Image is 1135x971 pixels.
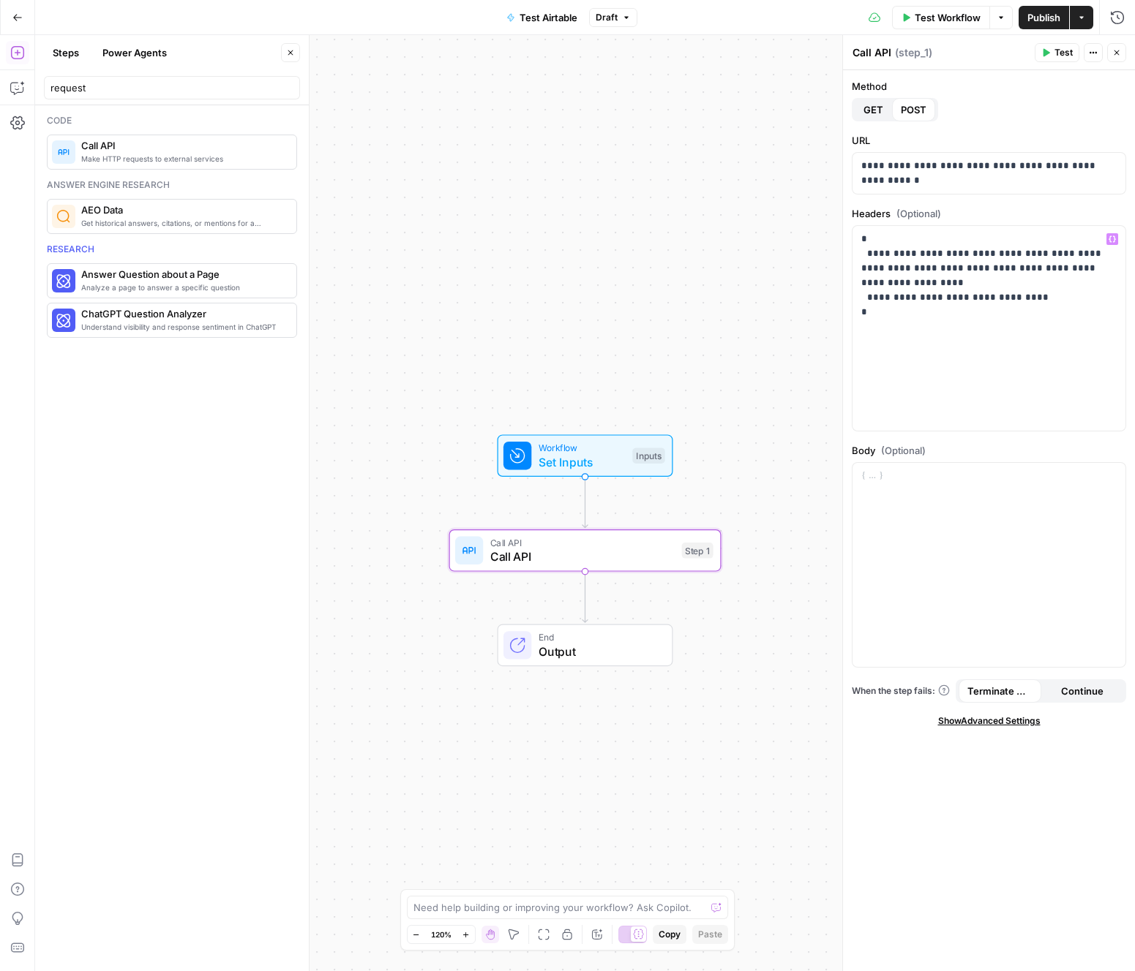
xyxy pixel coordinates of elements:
span: Call API [490,535,675,549]
button: Power Agents [94,41,176,64]
span: Paste [698,928,722,941]
button: Publish [1019,6,1069,29]
span: Output [539,643,658,660]
button: Test Airtable [498,6,586,29]
span: Copy [659,928,681,941]
span: POST [901,102,926,117]
button: Continue [1041,679,1124,703]
span: Call API [81,138,285,153]
span: End [539,630,658,644]
button: Draft [589,8,637,27]
a: When the step fails: [852,684,950,698]
textarea: Call API [853,45,891,60]
span: (Optional) [896,206,941,221]
span: ChatGPT Question Analyzer [81,306,285,321]
g: Edge from step_1 to end [583,572,588,623]
span: Answer Question about a Page [81,267,285,282]
div: Answer engine research [47,178,297,192]
button: Test Workflow [892,6,989,29]
button: Steps [44,41,88,64]
span: Call API [490,548,675,565]
label: Method [852,79,1126,94]
span: GET [864,102,883,117]
button: Copy [653,925,686,944]
span: ( step_1 ) [895,45,932,60]
g: Edge from start to step_1 [583,477,588,528]
span: Test [1055,46,1073,59]
span: Test Airtable [520,10,577,25]
label: Headers [852,206,1126,221]
div: Call APICall APIStep 1 [449,529,722,572]
button: Paste [692,925,728,944]
span: Set Inputs [539,453,626,471]
div: Code [47,114,297,127]
button: Test [1035,43,1079,62]
span: 120% [431,929,452,940]
div: EndOutput [449,624,722,667]
span: Make HTTP requests to external services [81,153,285,165]
span: Workflow [539,441,626,455]
span: Publish [1027,10,1060,25]
span: Get historical answers, citations, or mentions for a question [81,217,285,229]
button: GET [855,98,892,121]
div: Research [47,243,297,256]
span: Continue [1061,684,1104,698]
span: Understand visibility and response sentiment in ChatGPT [81,321,285,333]
div: Inputs [632,447,664,464]
span: Draft [596,11,618,24]
label: Body [852,443,1126,458]
label: URL [852,133,1126,148]
div: Step 1 [682,543,713,559]
input: Search steps [50,80,293,95]
span: (Optional) [881,443,926,458]
span: Show Advanced Settings [938,714,1041,728]
span: Test Workflow [915,10,981,25]
span: AEO Data [81,203,285,217]
span: Analyze a page to answer a specific question [81,282,285,293]
div: WorkflowSet InputsInputs [449,434,722,477]
span: Terminate Workflow [967,684,1033,698]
